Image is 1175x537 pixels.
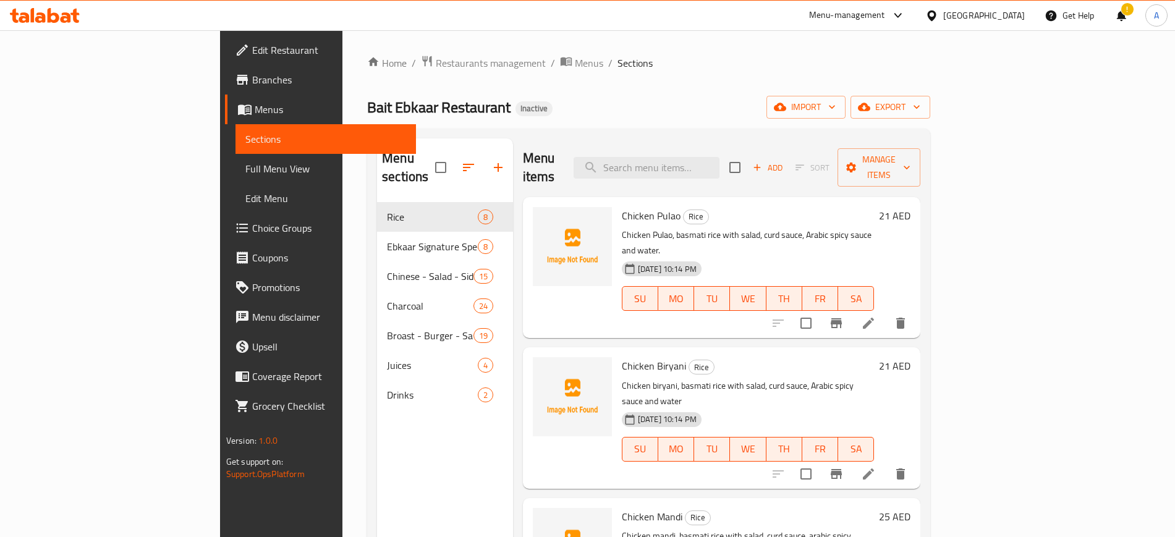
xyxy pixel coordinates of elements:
[436,56,546,70] span: Restaurants management
[685,510,710,525] span: Rice
[730,437,766,462] button: WE
[478,241,493,253] span: 8
[658,286,694,311] button: MO
[235,154,416,184] a: Full Menu View
[245,132,406,146] span: Sections
[225,65,416,95] a: Branches
[694,286,730,311] button: TU
[748,158,787,177] button: Add
[387,358,478,373] span: Juices
[627,440,653,458] span: SU
[766,437,802,462] button: TH
[771,290,797,308] span: TH
[252,369,406,384] span: Coverage Report
[787,158,838,177] span: Select section first
[478,387,493,402] div: items
[252,339,406,354] span: Upsell
[627,290,653,308] span: SU
[622,437,658,462] button: SU
[245,191,406,206] span: Edit Menu
[473,269,493,284] div: items
[454,153,483,182] span: Sort sections
[843,440,869,458] span: SA
[793,461,819,487] span: Select to update
[387,269,473,284] span: Chinese - Salad - Side Dish - Soup
[225,273,416,302] a: Promotions
[663,290,689,308] span: MO
[847,152,910,183] span: Manage items
[802,437,838,462] button: FR
[225,95,416,124] a: Menus
[478,209,493,224] div: items
[523,149,559,186] h2: Menu items
[771,440,797,458] span: TH
[807,440,833,458] span: FR
[377,232,513,261] div: Ebkaar Signature Specials8
[735,440,761,458] span: WE
[685,510,711,525] div: Rice
[428,154,454,180] span: Select all sections
[776,99,836,115] span: import
[387,239,478,254] span: Ebkaar Signature Specials
[838,437,874,462] button: SA
[766,96,846,119] button: import
[699,290,725,308] span: TU
[377,350,513,380] div: Juices4
[748,158,787,177] span: Add item
[478,239,493,254] div: items
[245,161,406,176] span: Full Menu View
[255,102,406,117] span: Menus
[622,507,682,526] span: Chicken Mandi
[1154,9,1159,22] span: A
[751,161,784,175] span: Add
[473,298,493,313] div: items
[387,387,478,402] span: Drinks
[367,55,930,71] nav: breadcrumb
[608,56,613,70] li: /
[515,101,553,116] div: Inactive
[838,286,874,311] button: SA
[838,148,920,187] button: Manage items
[802,286,838,311] button: FR
[622,227,874,258] p: Chicken Pulao, basmati rice with salad, curd sauce, Arabic spicy sauce and water.
[560,55,603,71] a: Menus
[226,433,257,449] span: Version:
[367,93,511,121] span: Bait Ebkaar Restaurant
[252,399,406,413] span: Grocery Checklist
[387,328,473,343] span: Broast - Burger - Sandwich - Shawarma
[387,209,478,224] span: Rice
[474,330,493,342] span: 19
[258,433,278,449] span: 1.0.0
[622,286,658,311] button: SU
[617,56,653,70] span: Sections
[226,466,305,482] a: Support.OpsPlatform
[622,378,874,409] p: Chicken biryani, basmati rice with salad, curd sauce, Arabic spicy sauce and water
[722,154,748,180] span: Select section
[515,103,553,114] span: Inactive
[821,459,851,489] button: Branch-specific-item
[252,280,406,295] span: Promotions
[861,467,876,481] a: Edit menu item
[633,413,702,425] span: [DATE] 10:14 PM
[658,437,694,462] button: MO
[252,310,406,324] span: Menu disclaimer
[235,124,416,154] a: Sections
[225,332,416,362] a: Upsell
[689,360,714,374] span: Rice
[377,202,513,232] div: Rice8
[821,308,851,338] button: Branch-specific-item
[377,380,513,410] div: Drinks2
[879,207,910,224] h6: 21 AED
[574,157,719,179] input: search
[684,209,708,224] span: Rice
[793,310,819,336] span: Select to update
[225,362,416,391] a: Coverage Report
[730,286,766,311] button: WE
[225,391,416,421] a: Grocery Checklist
[252,43,406,57] span: Edit Restaurant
